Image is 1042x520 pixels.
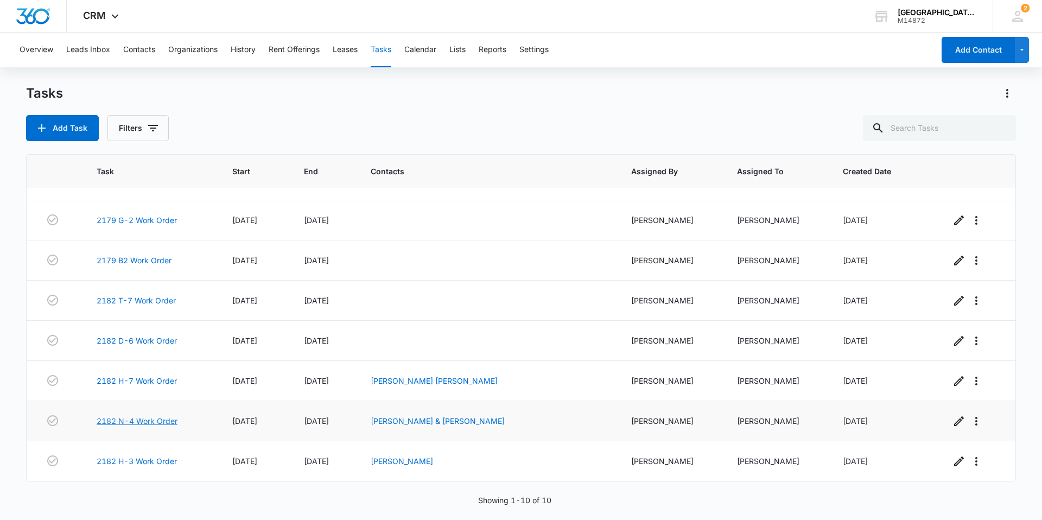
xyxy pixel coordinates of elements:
button: Filters [107,115,169,141]
div: [PERSON_NAME] [631,214,711,226]
button: Organizations [168,33,218,67]
a: 2182 H-3 Work Order [97,455,177,467]
div: [PERSON_NAME] [737,335,817,346]
button: Leases [333,33,358,67]
button: Calendar [404,33,436,67]
span: Assigned By [631,166,695,177]
span: Start [232,166,262,177]
span: [DATE] [232,376,257,385]
a: 2182 N-4 Work Order [97,415,177,427]
span: [DATE] [843,336,868,345]
a: [PERSON_NAME] [PERSON_NAME] [371,376,498,385]
div: account name [898,8,977,17]
div: [PERSON_NAME] [737,214,817,226]
a: 2179 B2 Work Order [97,255,171,266]
button: Reports [479,33,506,67]
div: [PERSON_NAME] [737,255,817,266]
a: [PERSON_NAME] & [PERSON_NAME] [371,416,505,426]
div: notifications count [1021,4,1030,12]
a: [PERSON_NAME] [371,456,433,466]
div: [PERSON_NAME] [737,415,817,427]
span: [DATE] [232,215,257,225]
p: Showing 1-10 of 10 [478,494,551,506]
a: 2179 G-2 Work Order [97,214,177,226]
a: 2182 H-7 Work Order [97,375,177,386]
span: [DATE] [843,215,868,225]
span: [DATE] [843,376,868,385]
span: [DATE] [304,215,329,225]
span: Task [97,166,190,177]
span: [DATE] [843,256,868,265]
div: [PERSON_NAME] [631,375,711,386]
span: [DATE] [304,256,329,265]
div: [PERSON_NAME] [631,455,711,467]
button: Tasks [371,33,391,67]
button: Add Task [26,115,99,141]
span: [DATE] [843,296,868,305]
span: Contacts [371,166,589,177]
button: Settings [519,33,549,67]
button: Contacts [123,33,155,67]
span: [DATE] [304,296,329,305]
span: [DATE] [232,296,257,305]
span: [DATE] [232,336,257,345]
span: End [304,166,329,177]
span: [DATE] [232,256,257,265]
span: Assigned To [737,166,801,177]
span: [DATE] [304,376,329,385]
h1: Tasks [26,85,63,102]
div: [PERSON_NAME] [631,255,711,266]
button: Leads Inbox [66,33,110,67]
span: CRM [83,10,106,21]
button: Actions [999,85,1016,102]
span: [DATE] [304,456,329,466]
button: History [231,33,256,67]
a: 2182 D-6 Work Order [97,335,177,346]
div: [PERSON_NAME] [737,295,817,306]
div: account id [898,17,977,24]
div: [PERSON_NAME] [631,415,711,427]
a: 2182 T-7 Work Order [97,295,176,306]
button: Rent Offerings [269,33,320,67]
span: Created Date [843,166,909,177]
span: 2 [1021,4,1030,12]
span: [DATE] [304,336,329,345]
button: Add Contact [942,37,1015,63]
span: [DATE] [232,416,257,426]
span: [DATE] [232,456,257,466]
span: [DATE] [843,416,868,426]
div: [PERSON_NAME] [737,455,817,467]
span: [DATE] [843,456,868,466]
div: [PERSON_NAME] [631,335,711,346]
span: [DATE] [304,416,329,426]
div: [PERSON_NAME] [737,375,817,386]
input: Search Tasks [863,115,1016,141]
button: Lists [449,33,466,67]
div: [PERSON_NAME] [631,295,711,306]
button: Overview [20,33,53,67]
